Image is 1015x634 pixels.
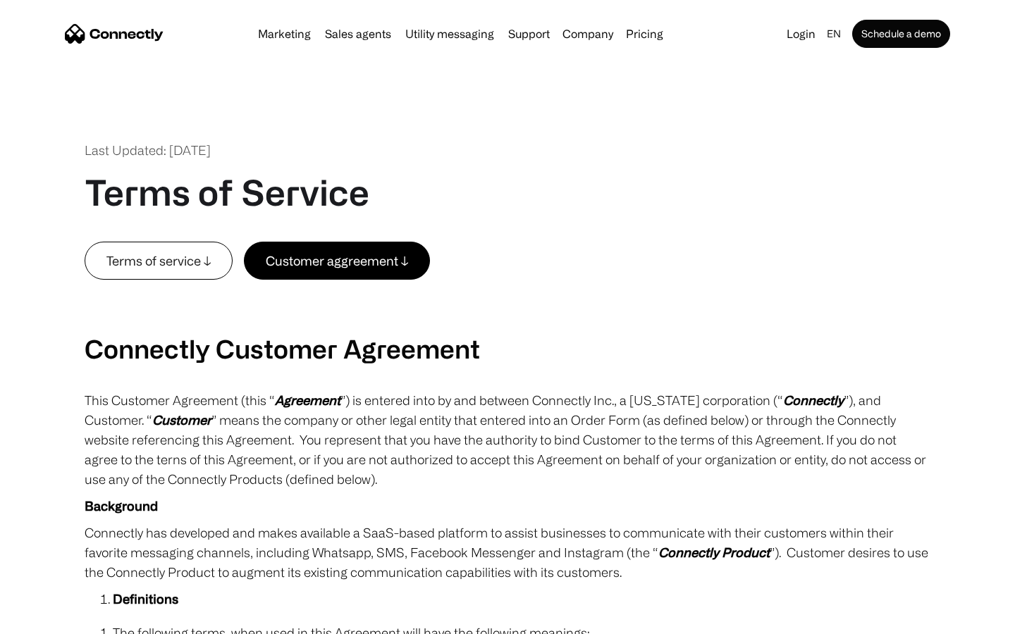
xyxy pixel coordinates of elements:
[319,28,397,39] a: Sales agents
[503,28,555,39] a: Support
[783,393,844,407] em: Connectly
[85,523,930,582] p: Connectly has developed and makes available a SaaS-based platform to assist businesses to communi...
[14,608,85,629] aside: Language selected: English
[85,390,930,489] p: This Customer Agreement (this “ ”) is entered into by and between Connectly Inc., a [US_STATE] co...
[106,251,211,271] div: Terms of service ↓
[266,251,408,271] div: Customer aggreement ↓
[400,28,500,39] a: Utility messaging
[85,306,930,326] p: ‍
[562,24,613,44] div: Company
[85,171,369,213] h1: Terms of Service
[85,141,211,160] div: Last Updated: [DATE]
[152,413,211,427] em: Customer
[827,24,841,44] div: en
[275,393,340,407] em: Agreement
[781,24,821,44] a: Login
[658,545,770,559] em: Connectly Product
[252,28,316,39] a: Marketing
[113,592,178,606] strong: Definitions
[85,333,930,363] h2: Connectly Customer Agreement
[28,609,85,629] ul: Language list
[85,280,930,299] p: ‍
[85,499,158,513] strong: Background
[852,20,950,48] a: Schedule a demo
[620,28,669,39] a: Pricing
